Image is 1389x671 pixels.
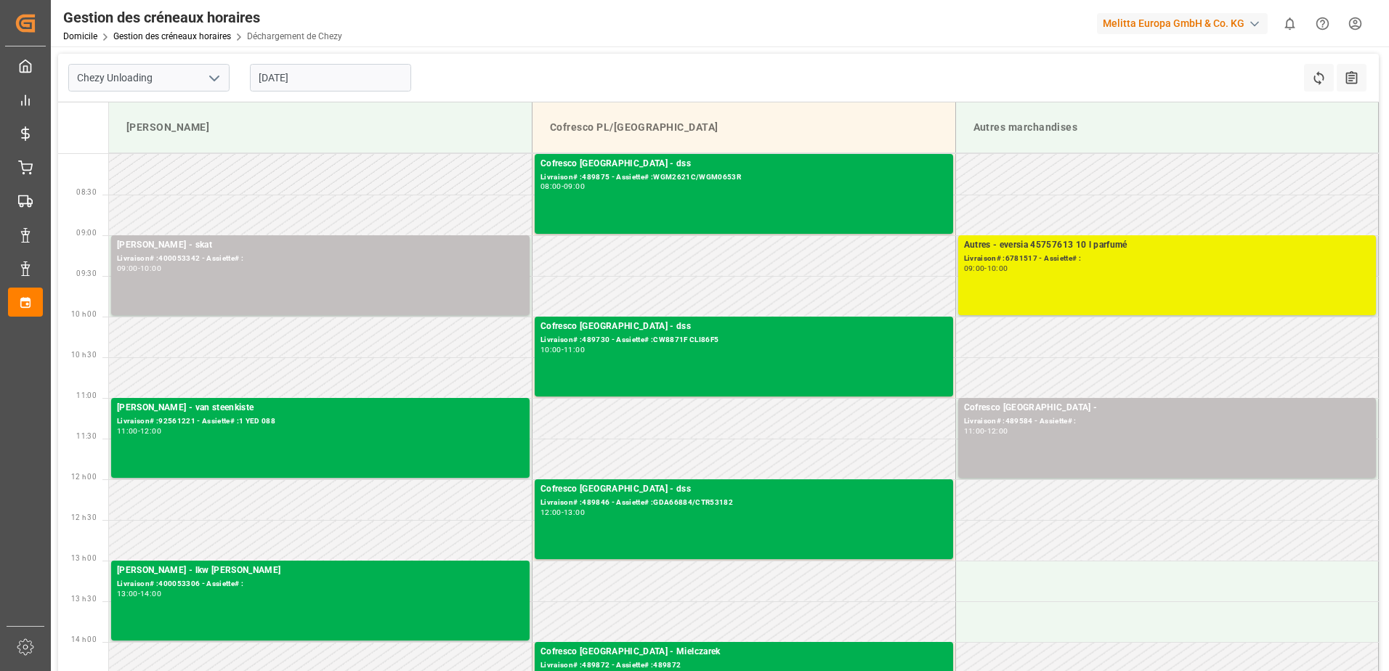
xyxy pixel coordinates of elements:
[964,415,1371,428] div: Livraison# :489584 - Assiette# :
[540,346,562,353] div: 10:00
[203,67,224,89] button: Ouvrir le menu
[117,564,524,578] div: [PERSON_NAME] - lkw [PERSON_NAME]
[121,114,520,141] div: [PERSON_NAME]
[63,7,342,28] div: Gestion des créneaux horaires
[540,171,947,184] div: Livraison# :489875 - Assiette# :WGM2621C/WGM0653R
[250,64,411,91] input: JJ-MM-AAAA
[117,578,524,590] div: Livraison# :400053306 - Assiette# :
[71,595,97,603] span: 13 h 30
[540,157,947,171] div: Cofresco [GEOGRAPHIC_DATA] - dss
[987,265,1008,272] div: 10:00
[1273,7,1306,40] button: Afficher 0 nouvelles notifications
[113,31,231,41] a: Gestion des créneaux horaires
[540,183,562,190] div: 08:00
[117,428,138,434] div: 11:00
[540,320,947,334] div: Cofresco [GEOGRAPHIC_DATA] - dss
[564,346,585,353] div: 11:00
[138,428,140,434] div: -
[562,183,564,190] div: -
[117,401,524,415] div: [PERSON_NAME] - van steenkiste
[138,590,140,597] div: -
[984,265,987,272] div: -
[76,391,97,399] span: 11:00
[71,473,97,481] span: 12 h 00
[964,401,1371,415] div: Cofresco [GEOGRAPHIC_DATA] -
[544,114,944,141] div: Cofresco PL/[GEOGRAPHIC_DATA]
[964,238,1371,253] div: Autres - eversia 45757613 10 l parfumé
[117,238,524,253] div: [PERSON_NAME] - skat
[1097,9,1273,37] button: Melitta Europa GmbH & Co. KG
[71,554,97,562] span: 13 h 00
[76,229,97,237] span: 09:00
[140,428,161,434] div: 12:00
[540,497,947,509] div: Livraison# :489846 - Assiette# :GDA66884/CTR53182
[540,509,562,516] div: 12:00
[71,351,97,359] span: 10 h 30
[540,645,947,659] div: Cofresco [GEOGRAPHIC_DATA] - Mielczarek
[117,590,138,597] div: 13:00
[984,428,987,434] div: -
[964,428,985,434] div: 11:00
[71,513,97,521] span: 12 h 30
[964,253,1371,265] div: Livraison# :6781517 - Assiette# :
[76,432,97,440] span: 11:30
[68,64,230,91] input: Type à rechercher/sélectionner
[117,253,524,265] div: Livraison# :400053342 - Assiette# :
[987,428,1008,434] div: 12:00
[562,509,564,516] div: -
[71,310,97,318] span: 10 h 00
[562,346,564,353] div: -
[1306,7,1339,40] button: Centre d’aide
[140,590,161,597] div: 14:00
[564,183,585,190] div: 09:00
[71,635,97,643] span: 14 h 00
[117,415,524,428] div: Livraison# :92561221 - Assiette# :1 YED 088
[138,265,140,272] div: -
[564,509,585,516] div: 13:00
[540,334,947,346] div: Livraison# :489730 - Assiette# :CW8871F CLI86F5
[1103,16,1244,31] font: Melitta Europa GmbH & Co. KG
[968,114,1367,141] div: Autres marchandises
[76,188,97,196] span: 08:30
[63,31,97,41] a: Domicile
[140,265,161,272] div: 10:00
[964,265,985,272] div: 09:00
[76,269,97,277] span: 09:30
[540,482,947,497] div: Cofresco [GEOGRAPHIC_DATA] - dss
[117,265,138,272] div: 09:00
